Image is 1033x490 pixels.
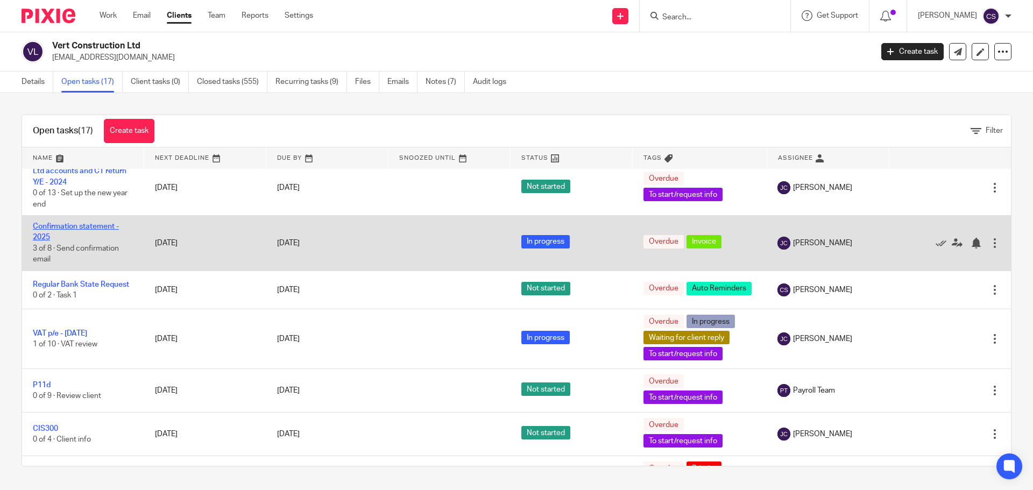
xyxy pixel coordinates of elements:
span: 0 of 9 · Review client [33,392,101,400]
span: (17) [78,126,93,135]
a: Regular Bank State Request [33,281,129,288]
span: To start/request info [643,188,723,201]
span: [PERSON_NAME] [793,333,852,344]
span: Overdue [643,461,684,475]
span: Invoice [687,235,721,248]
td: [DATE] [144,160,266,216]
a: Reports [242,10,268,21]
span: Waiting for client reply [643,331,730,344]
h2: Vert Construction Ltd [52,40,703,52]
span: 0 of 4 · Client info [33,436,91,443]
span: In progress [521,331,570,344]
span: Overdue [643,374,684,388]
a: Team [208,10,225,21]
a: Mark as done [936,238,952,248]
span: To start/request info [643,390,723,404]
span: [DATE] [277,239,300,247]
a: Client tasks (0) [131,72,189,93]
input: Search [661,13,758,23]
span: Overdue [643,418,684,431]
a: Notes (7) [426,72,465,93]
span: [PERSON_NAME] [793,182,852,193]
a: Create task [881,43,944,60]
td: [DATE] [144,216,266,271]
span: Not started [521,426,570,439]
h1: Open tasks [33,125,93,137]
span: In progress [687,315,735,328]
a: Email [133,10,151,21]
p: [PERSON_NAME] [918,10,977,21]
span: Not started [521,180,570,193]
a: CIS300 [33,425,58,432]
td: [DATE] [144,271,266,309]
span: 0 of 2 · Task 1 [33,292,77,299]
span: Tags [643,155,662,161]
img: svg%3E [777,332,790,345]
span: [PERSON_NAME] [793,429,852,439]
td: [DATE] [144,369,266,413]
span: 0 of 13 · Set up the new year end [33,189,128,208]
img: svg%3E [22,40,44,63]
a: Create task [104,119,154,143]
span: [DATE] [277,430,300,438]
img: svg%3E [777,237,790,250]
span: Status [521,155,548,161]
span: [PERSON_NAME] [793,238,852,248]
span: [DATE] [277,184,300,191]
span: In progress [521,235,570,248]
span: Priority [687,461,721,475]
span: Payroll Team [793,385,835,396]
span: Filter [986,127,1003,134]
span: 3 of 8 · Send confirmation email [33,245,119,264]
a: Files [355,72,379,93]
span: [DATE] [277,286,300,294]
span: [PERSON_NAME] [793,285,852,295]
a: Ltd accounts and CT return Y/E - 2024 [33,167,126,186]
span: Get Support [817,12,858,19]
p: [EMAIL_ADDRESS][DOMAIN_NAME] [52,52,865,63]
a: Audit logs [473,72,514,93]
a: Closed tasks (555) [197,72,267,93]
span: To start/request info [643,347,723,360]
td: [DATE] [144,309,266,369]
span: Overdue [643,282,684,295]
span: Auto Reminders [687,282,752,295]
img: svg%3E [777,181,790,194]
img: svg%3E [982,8,1000,25]
img: svg%3E [777,283,790,296]
img: svg%3E [777,384,790,397]
span: To start/request info [643,434,723,448]
span: Overdue [643,315,684,328]
a: Details [22,72,53,93]
a: Clients [167,10,192,21]
a: P11d [33,381,51,389]
img: svg%3E [777,428,790,441]
span: [DATE] [277,387,300,394]
span: Overdue [643,235,684,248]
a: VAT p/e - [DATE] [33,330,87,337]
a: Recurring tasks (9) [275,72,347,93]
a: Emails [387,72,418,93]
span: Not started [521,382,570,396]
span: Snoozed Until [399,155,456,161]
span: Not started [521,282,570,295]
span: 1 of 10 · VAT review [33,340,97,348]
img: Pixie [22,9,75,23]
span: Overdue [643,172,684,185]
a: Open tasks (17) [61,72,123,93]
td: [DATE] [144,413,266,456]
a: Work [100,10,117,21]
span: [DATE] [277,335,300,343]
a: Settings [285,10,313,21]
a: Confirmation statement - 2025 [33,223,119,241]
